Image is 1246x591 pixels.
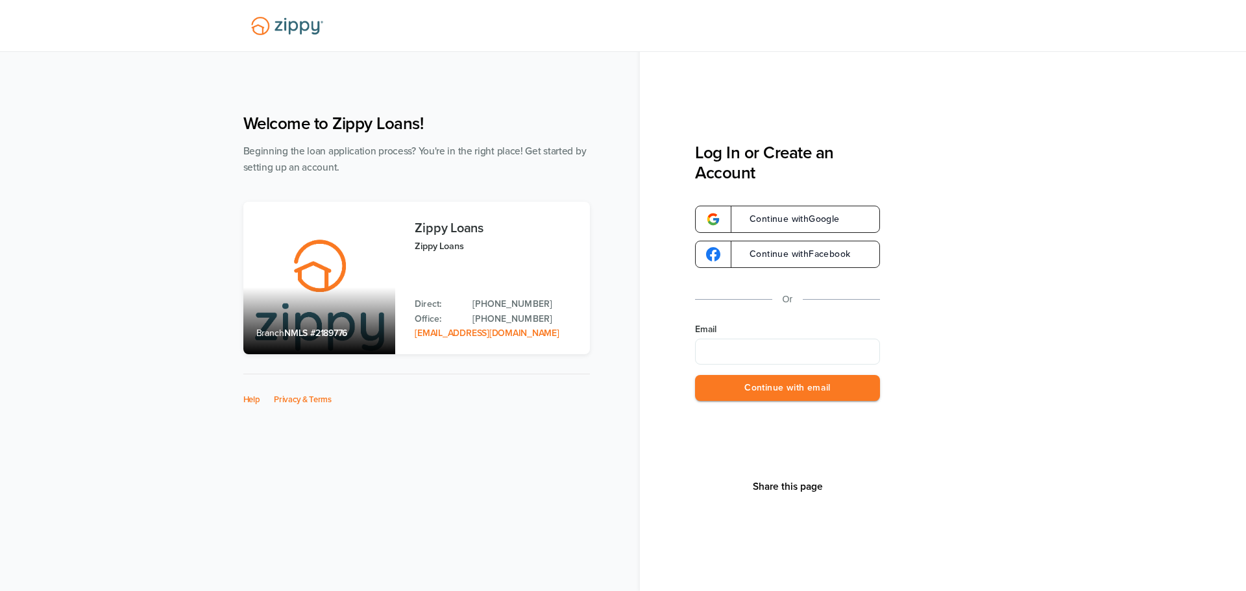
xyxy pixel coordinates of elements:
a: Help [243,394,260,405]
input: Email Address [695,339,880,365]
a: google-logoContinue withGoogle [695,206,880,233]
label: Email [695,323,880,336]
span: NMLS #2189776 [284,328,347,339]
h3: Zippy Loans [415,221,576,235]
p: Direct: [415,297,459,311]
a: Office Phone: 512-975-2947 [472,312,576,326]
h1: Welcome to Zippy Loans! [243,114,590,134]
span: Continue with Facebook [737,250,850,259]
h3: Log In or Create an Account [695,143,880,183]
a: Direct Phone: 512-975-2947 [472,297,576,311]
img: google-logo [706,247,720,261]
span: Branch [256,328,285,339]
button: Continue with email [695,375,880,402]
span: Continue with Google [737,215,840,224]
p: Or [783,291,793,308]
img: google-logo [706,212,720,226]
button: Share This Page [749,480,827,493]
a: Email Address: zippyguide@zippymh.com [415,328,559,339]
img: Lender Logo [243,11,331,41]
p: Zippy Loans [415,239,576,254]
span: Beginning the loan application process? You're in the right place! Get started by setting up an a... [243,145,587,173]
p: Office: [415,312,459,326]
a: google-logoContinue withFacebook [695,241,880,268]
a: Privacy & Terms [274,394,332,405]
